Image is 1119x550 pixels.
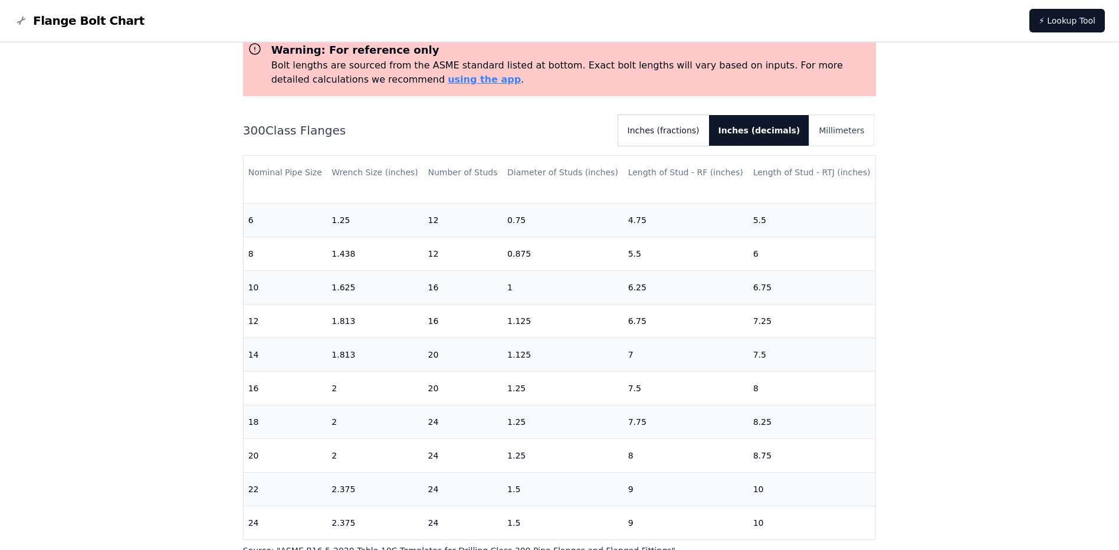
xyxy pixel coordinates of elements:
[618,115,709,146] button: Inches (fractions)
[244,438,327,472] td: 20
[624,270,749,304] td: 6.25
[624,405,749,438] td: 7.75
[503,472,624,506] td: 1.5
[423,237,503,270] td: 12
[749,371,876,405] td: 8
[1029,9,1105,32] a: ⚡ Lookup Tool
[624,203,749,237] td: 4.75
[244,270,327,304] td: 10
[244,203,327,237] td: 6
[423,438,503,472] td: 24
[243,122,609,139] h2: 300 Class Flanges
[244,472,327,506] td: 22
[327,506,423,539] td: 2.375
[423,270,503,304] td: 16
[749,506,876,539] td: 10
[244,304,327,338] td: 12
[503,203,624,237] td: 0.75
[327,472,423,506] td: 2.375
[624,338,749,371] td: 7
[327,405,423,438] td: 2
[749,405,876,438] td: 8.25
[503,304,624,338] td: 1.125
[423,304,503,338] td: 16
[14,14,28,28] img: Flange Bolt Chart Logo
[624,371,749,405] td: 7.5
[503,237,624,270] td: 0.875
[749,438,876,472] td: 8.75
[624,156,749,189] th: Length of Stud - RF (inches)
[423,203,503,237] td: 12
[423,338,503,371] td: 20
[749,203,876,237] td: 5.5
[749,156,876,189] th: Length of Stud - RTJ (inches)
[244,405,327,438] td: 18
[749,472,876,506] td: 10
[327,203,423,237] td: 1.25
[327,156,423,189] th: Wrench Size (inches)
[624,506,749,539] td: 9
[749,237,876,270] td: 6
[624,304,749,338] td: 6.75
[709,115,810,146] button: Inches (decimals)
[448,74,521,85] a: using the app
[624,237,749,270] td: 5.5
[503,270,624,304] td: 1
[423,472,503,506] td: 24
[244,371,327,405] td: 16
[503,338,624,371] td: 1.125
[503,506,624,539] td: 1.5
[423,405,503,438] td: 24
[14,12,145,29] a: Flange Bolt Chart LogoFlange Bolt Chart
[327,371,423,405] td: 2
[327,270,423,304] td: 1.625
[327,304,423,338] td: 1.813
[423,371,503,405] td: 20
[503,156,624,189] th: Diameter of Studs (inches)
[244,156,327,189] th: Nominal Pipe Size
[809,115,874,146] button: Millimeters
[503,371,624,405] td: 1.25
[244,237,327,270] td: 8
[327,438,423,472] td: 2
[327,338,423,371] td: 1.813
[327,237,423,270] td: 1.438
[503,438,624,472] td: 1.25
[244,338,327,371] td: 14
[423,506,503,539] td: 24
[423,156,503,189] th: Number of Studs
[244,506,327,539] td: 24
[624,472,749,506] td: 9
[624,438,749,472] td: 8
[33,12,145,29] span: Flange Bolt Chart
[749,270,876,304] td: 6.75
[749,304,876,338] td: 7.25
[271,58,872,87] p: Bolt lengths are sourced from the ASME standard listed at bottom. Exact bolt lengths will vary ba...
[749,338,876,371] td: 7.5
[271,42,872,58] h3: Warning: For reference only
[503,405,624,438] td: 1.25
